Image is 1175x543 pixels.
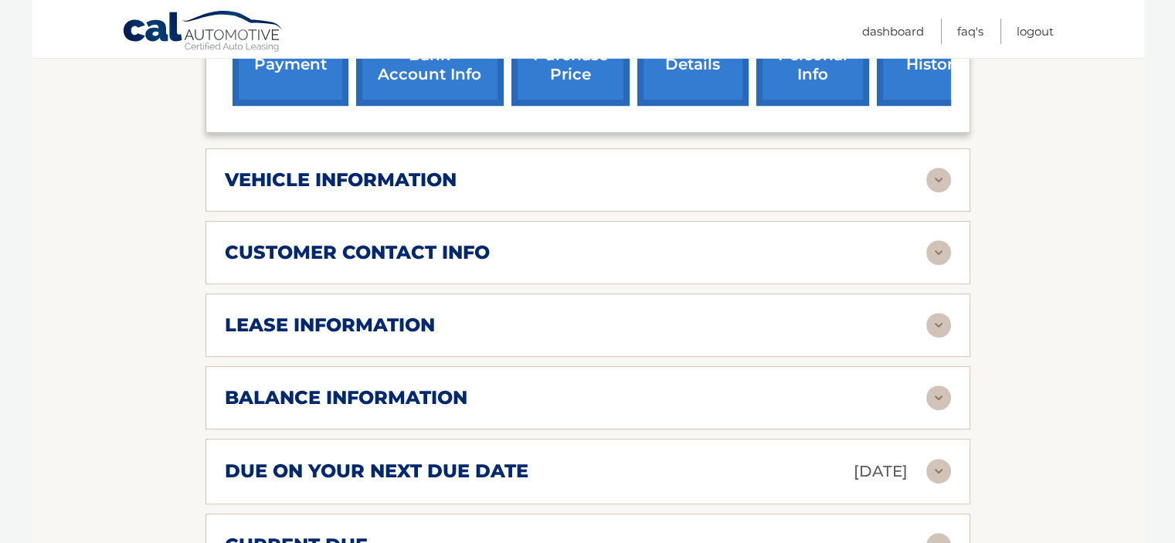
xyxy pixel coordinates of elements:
img: accordion-rest.svg [926,459,951,484]
img: accordion-rest.svg [926,168,951,192]
a: Logout [1017,19,1054,44]
h2: vehicle information [225,168,457,192]
p: [DATE] [854,458,908,485]
img: accordion-rest.svg [926,240,951,265]
h2: due on your next due date [225,460,528,483]
img: accordion-rest.svg [926,385,951,410]
a: Cal Automotive [122,10,284,55]
a: FAQ's [957,19,983,44]
a: Dashboard [862,19,924,44]
h2: balance information [225,386,467,409]
h2: lease information [225,314,435,337]
img: accordion-rest.svg [926,313,951,338]
h2: customer contact info [225,241,490,264]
